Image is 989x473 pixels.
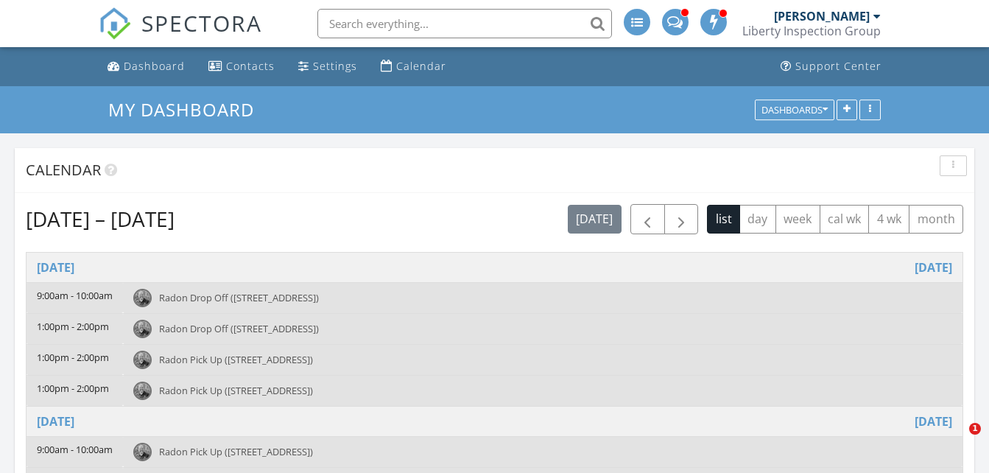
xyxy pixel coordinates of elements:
span: Radon Pick Up ([STREET_ADDRESS]) [159,384,313,397]
span: Radon Drop Off ([STREET_ADDRESS]) [159,291,319,304]
button: week [775,205,820,234]
button: [DATE] [568,205,622,234]
a: SPECTORA [99,20,262,51]
button: day [739,205,776,234]
img: 20210805_1773.jpg [133,289,152,307]
h2: [DATE] – [DATE] [26,204,175,234]
a: Go to September 29, 2025 [37,259,74,276]
button: Dashboards [755,99,834,120]
span: Radon Pick Up ([STREET_ADDRESS]) [159,353,313,366]
span: Radon Pick Up ([STREET_ADDRESS]) [159,445,313,458]
button: cal wk [820,205,870,234]
span: Calendar [26,160,101,180]
a: Go to October 1, 2025 [915,413,952,430]
img: The Best Home Inspection Software - Spectora [99,7,131,40]
button: month [909,205,963,234]
td: 1:00pm - 2:00pm [27,375,123,406]
a: Settings [292,53,363,80]
td: 1:00pm - 2:00pm [27,313,123,344]
a: Contacts [203,53,281,80]
span: Radon Drop Off ([STREET_ADDRESS]) [159,322,319,335]
img: 20210805_1773.jpg [133,320,152,338]
div: Liberty Inspection Group [742,24,881,38]
div: Settings [313,59,357,73]
button: Next [664,204,699,234]
a: Dashboard [102,53,191,80]
span: SPECTORA [141,7,262,38]
img: 20210805_1773.jpg [133,382,152,400]
img: 20210805_1773.jpg [133,443,152,461]
img: 20210805_1773.jpg [133,351,152,369]
a: My Dashboard [108,97,267,122]
div: [PERSON_NAME] [774,9,870,24]
input: Search everything... [317,9,612,38]
button: Previous [630,204,665,234]
button: list [707,205,740,234]
div: Dashboards [761,105,828,115]
div: Contacts [226,59,275,73]
button: 4 wk [868,205,909,234]
td: 1:00pm - 2:00pm [27,344,123,375]
div: Support Center [795,59,881,73]
div: Calendar [396,59,446,73]
a: Support Center [775,53,887,80]
a: Go to October 1, 2025 [37,413,74,430]
div: Dashboard [124,59,185,73]
span: 1 [969,423,981,435]
th: Go to September 29, 2025 [27,253,962,283]
a: Go to September 29, 2025 [915,259,952,276]
a: Calendar [375,53,452,80]
th: Go to October 1, 2025 [27,406,962,436]
td: 9:00am - 10:00am [27,282,123,313]
iframe: Intercom live chat [939,423,974,458]
td: 9:00am - 10:00am [27,436,123,467]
